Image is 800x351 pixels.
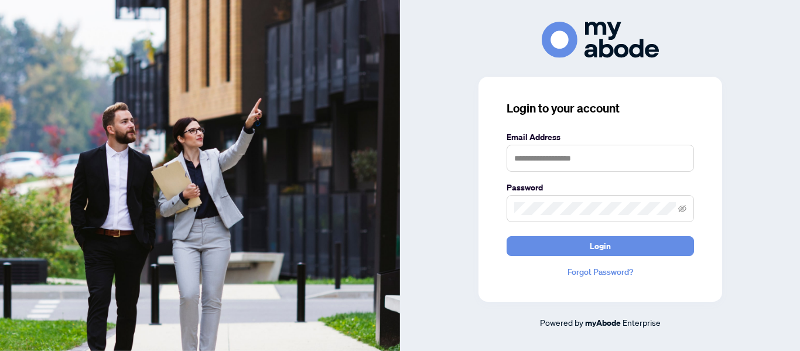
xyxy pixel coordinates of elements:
span: Login [590,237,611,255]
a: Forgot Password? [507,265,694,278]
span: eye-invisible [678,205,686,213]
label: Password [507,181,694,194]
span: Powered by [540,317,583,328]
span: Enterprise [623,317,661,328]
a: myAbode [585,316,621,329]
label: Email Address [507,131,694,144]
img: ma-logo [542,22,659,57]
h3: Login to your account [507,100,694,117]
button: Login [507,236,694,256]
